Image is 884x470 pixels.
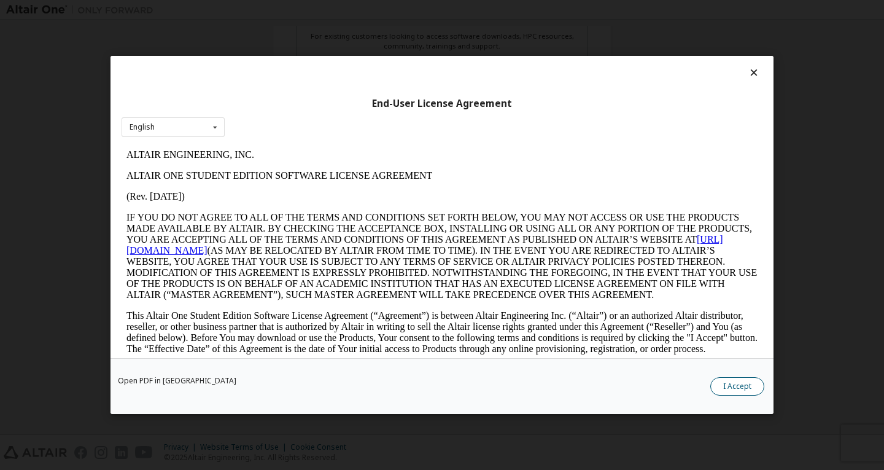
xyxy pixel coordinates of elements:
[5,90,602,111] a: [URL][DOMAIN_NAME]
[122,98,762,110] div: End-User License Agreement
[5,166,636,210] p: This Altair One Student Edition Software License Agreement (“Agreement”) is between Altair Engine...
[5,68,636,156] p: IF YOU DO NOT AGREE TO ALL OF THE TERMS AND CONDITIONS SET FORTH BELOW, YOU MAY NOT ACCESS OR USE...
[5,5,636,16] p: ALTAIR ENGINEERING, INC.
[118,377,236,385] a: Open PDF in [GEOGRAPHIC_DATA]
[710,377,764,396] button: I Accept
[5,47,636,58] p: (Rev. [DATE])
[130,123,155,131] div: English
[5,26,636,37] p: ALTAIR ONE STUDENT EDITION SOFTWARE LICENSE AGREEMENT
